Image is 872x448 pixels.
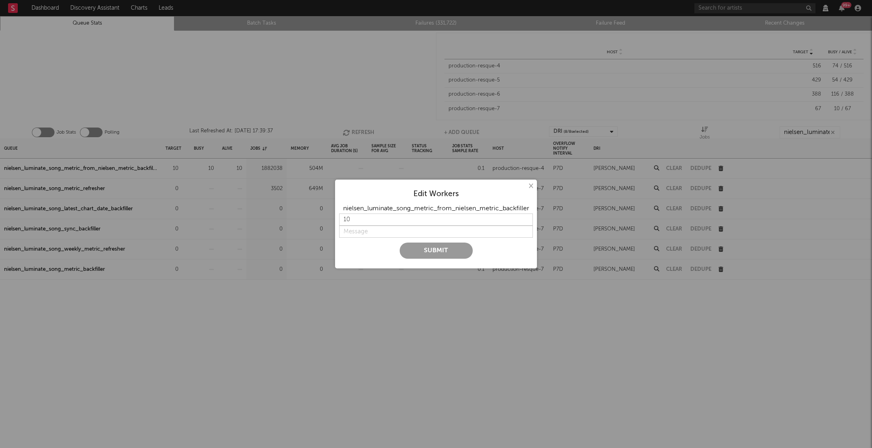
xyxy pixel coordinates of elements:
button: × [526,182,535,191]
div: nielsen_luminate_song_metric_from_nielsen_metric_backfiller [339,204,533,214]
button: Submit [400,243,473,259]
div: Edit Workers [339,189,533,199]
input: Message [339,226,533,238]
input: Target [339,214,533,226]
